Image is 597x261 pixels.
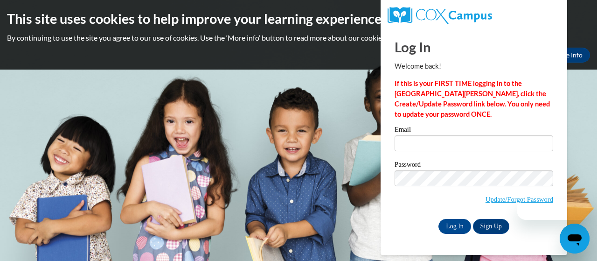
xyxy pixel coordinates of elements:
label: Email [395,126,553,135]
h2: This site uses cookies to help improve your learning experience. [7,9,590,28]
h1: Log In [395,37,553,56]
label: Password [395,161,553,170]
p: Welcome back! [395,61,553,71]
input: Log In [438,219,471,234]
p: By continuing to use the site you agree to our use of cookies. Use the ‘More info’ button to read... [7,33,590,43]
strong: If this is your FIRST TIME logging in to the [GEOGRAPHIC_DATA][PERSON_NAME], click the Create/Upd... [395,79,550,118]
a: More Info [546,48,590,63]
a: Update/Forgot Password [486,196,553,203]
iframe: Message from company [517,199,590,220]
a: Sign Up [473,219,509,234]
iframe: Button to launch messaging window [560,224,590,254]
img: COX Campus [388,7,492,24]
